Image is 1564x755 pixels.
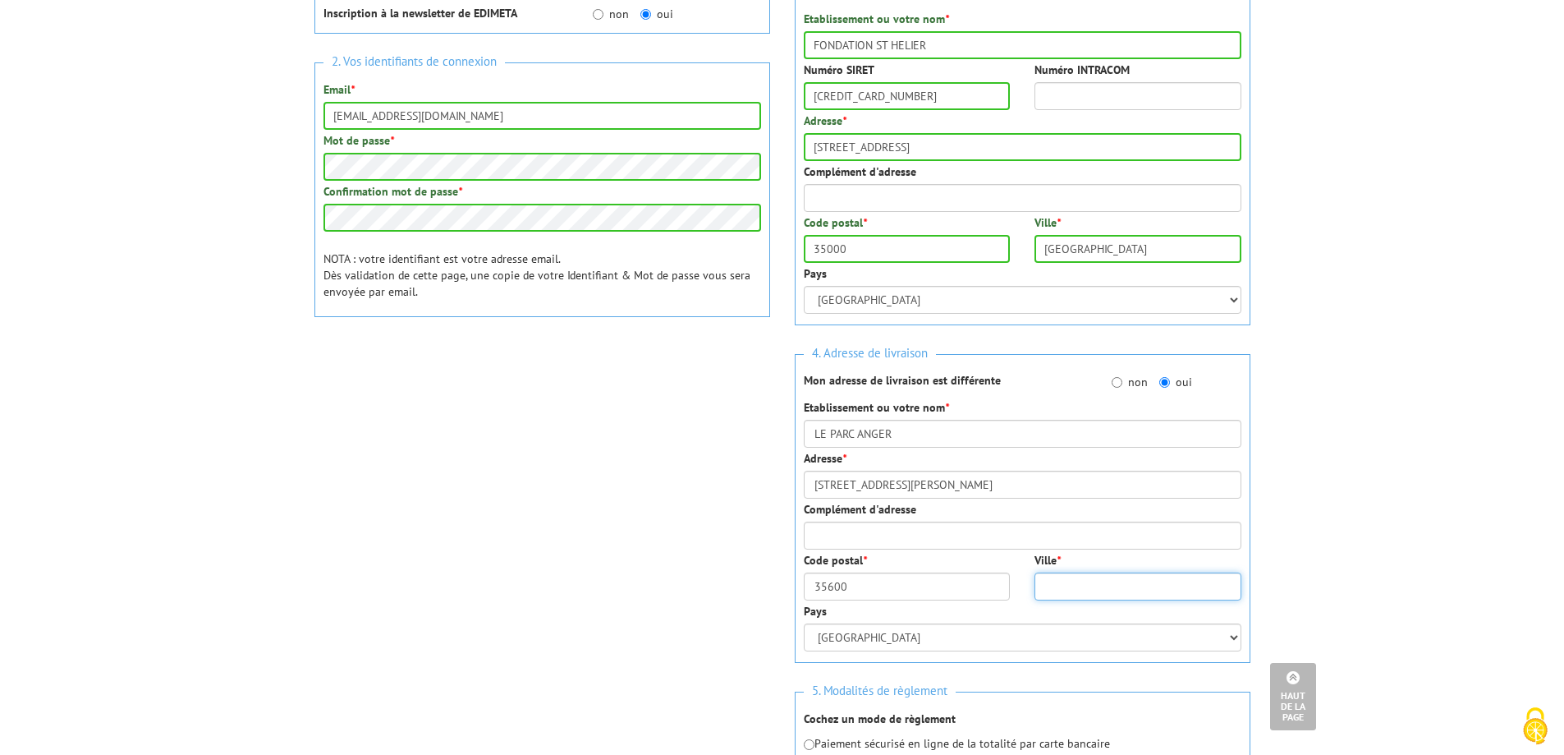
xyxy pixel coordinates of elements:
[593,6,629,22] label: non
[323,6,517,21] strong: Inscription à la newsletter de EDIMETA
[323,51,505,73] span: 2. Vos identifiants de connexion
[804,501,916,518] label: Complément d'adresse
[314,346,564,410] iframe: reCAPTCHA
[804,373,1001,388] strong: Mon adresse de livraison est différente
[1112,374,1148,390] label: non
[804,399,949,416] label: Etablissement ou votre nom
[804,265,827,282] label: Pays
[323,183,462,200] label: Confirmation mot de passe
[1507,699,1564,755] button: Cookies (fenêtre modale)
[1270,663,1316,730] a: Haut de la page
[1515,706,1556,747] img: Cookies (fenêtre modale)
[804,552,867,569] label: Code postal
[323,81,355,98] label: Email
[1034,552,1061,569] label: Ville
[804,113,846,129] label: Adresse
[1034,214,1061,231] label: Ville
[804,711,956,726] strong: Cochez un mode de règlement
[804,735,1241,752] p: Paiement sécurisé en ligne de la totalité par carte bancaire
[1159,374,1192,390] label: oui
[804,62,874,78] label: Numéro SIRET
[804,450,846,467] label: Adresse
[640,9,651,20] input: oui
[1112,377,1122,388] input: non
[804,343,936,365] span: 4. Adresse de livraison
[804,163,916,180] label: Complément d'adresse
[593,9,603,20] input: non
[804,680,956,702] span: 5. Modalités de règlement
[323,251,761,300] p: NOTA : votre identifiant est votre adresse email. Dès validation de cette page, une copie de votr...
[1159,377,1170,388] input: oui
[804,603,827,619] label: Pays
[1034,62,1130,78] label: Numéro INTRACOM
[323,132,394,149] label: Mot de passe
[804,11,949,27] label: Etablissement ou votre nom
[804,214,867,231] label: Code postal
[640,6,673,22] label: oui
